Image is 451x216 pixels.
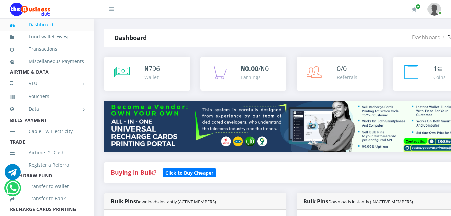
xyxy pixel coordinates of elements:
b: 795.75 [56,34,67,39]
a: Register a Referral [10,157,84,173]
a: 0/0 Referrals [297,57,383,91]
div: Coins [433,74,446,81]
a: Click to Buy Cheaper [163,168,216,176]
a: Dashboard [10,17,84,32]
small: Downloads instantly (ACTIVE MEMBERS) [136,199,216,205]
div: Referrals [337,74,357,81]
a: Fund wallet[795.75] [10,29,84,45]
a: Chat for support [6,185,20,196]
a: Cable TV, Electricity [10,123,84,139]
div: Wallet [144,74,160,81]
strong: Buying in Bulk? [111,168,156,176]
a: Data [10,101,84,117]
small: Downloads instantly (INACTIVE MEMBERS) [328,199,413,205]
img: User [427,3,441,16]
a: Transfer to Bank [10,191,84,206]
span: 796 [149,64,160,73]
span: Renew/Upgrade Subscription [416,4,421,9]
strong: Bulk Pins [111,197,216,205]
a: Miscellaneous Payments [10,53,84,69]
div: ₦ [144,64,160,74]
i: Renew/Upgrade Subscription [412,7,417,12]
strong: Bulk Pins [303,197,413,205]
a: Dashboard [412,34,441,41]
span: /₦0 [241,64,269,73]
b: Click to Buy Cheaper [165,170,213,176]
a: Chat for support [5,169,21,180]
a: ₦796 Wallet [104,57,190,91]
a: VTU [10,75,84,92]
a: Airtime -2- Cash [10,145,84,160]
a: ₦0.00/₦0 Earnings [200,57,287,91]
b: ₦0.00 [241,64,258,73]
a: Transactions [10,41,84,57]
div: Earnings [241,74,269,81]
a: Vouchers [10,88,84,104]
small: [ ] [55,34,69,39]
span: 0/0 [337,64,347,73]
a: Transfer to Wallet [10,179,84,194]
img: Logo [10,3,50,16]
div: ⊆ [433,64,446,74]
strong: Dashboard [114,34,147,42]
span: 1 [433,64,437,73]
